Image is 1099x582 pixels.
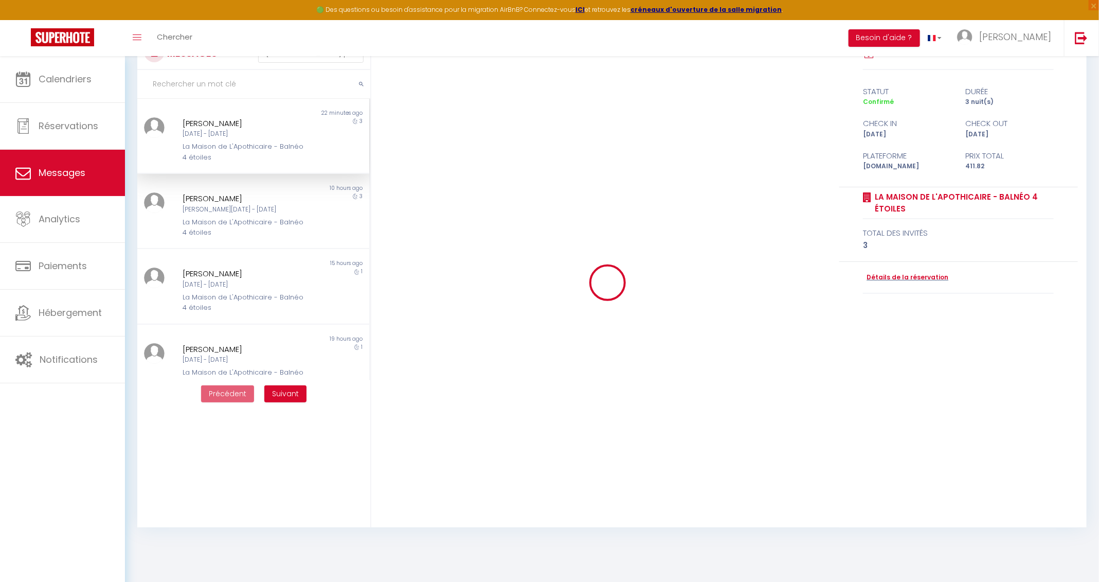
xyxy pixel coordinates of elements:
[183,217,304,238] div: La Maison de L'Apothicaire - Balnéo 4 étoiles
[183,192,304,205] div: [PERSON_NAME]
[979,30,1051,43] span: [PERSON_NAME]
[856,130,959,139] div: [DATE]
[183,343,304,356] div: [PERSON_NAME]
[863,239,1054,252] div: 3
[39,166,85,179] span: Messages
[959,97,1061,107] div: 3 nuit(s)
[39,73,92,85] span: Calendriers
[183,142,304,163] div: La Maison de L'Apothicaire - Balnéo 4 étoiles
[1075,31,1088,44] img: logout
[8,4,39,35] button: Ouvrir le widget de chat LiveChat
[31,28,94,46] img: Super Booking
[157,31,192,42] span: Chercher
[949,20,1064,56] a: ... [PERSON_NAME]
[183,355,304,365] div: [DATE] - [DATE]
[39,213,80,225] span: Analytics
[39,306,102,319] span: Hébergement
[144,117,165,138] img: ...
[359,117,363,125] span: 3
[575,5,585,14] a: ICI
[253,335,369,343] div: 19 hours ago
[959,162,1061,171] div: 411.82
[849,29,920,47] button: Besoin d'aide ?
[183,268,304,280] div: [PERSON_NAME]
[144,268,165,288] img: ...
[957,29,972,45] img: ...
[253,109,369,117] div: 22 minutes ago
[959,85,1061,98] div: durée
[183,292,304,313] div: La Maison de L'Apothicaire - Balnéo 4 étoiles
[361,343,363,351] span: 1
[39,119,98,132] span: Réservations
[137,70,370,99] input: Rechercher un mot clé
[144,343,165,364] img: ...
[856,162,959,171] div: [DOMAIN_NAME]
[630,5,782,14] a: créneaux d'ouverture de la salle migration
[959,117,1061,130] div: check out
[144,192,165,213] img: ...
[264,385,307,403] button: Next
[856,150,959,162] div: Plateforme
[183,367,304,389] div: La Maison de L'Apothicaire - Balnéo 4 étoiles
[361,268,363,275] span: 1
[40,353,98,366] span: Notifications
[959,130,1061,139] div: [DATE]
[209,389,246,399] span: Précédent
[863,227,1054,239] div: total des invités
[959,150,1061,162] div: Prix total
[856,85,959,98] div: statut
[359,192,363,200] span: 3
[201,385,254,403] button: Previous
[863,97,894,106] span: Confirmé
[253,259,369,268] div: 15 hours ago
[149,20,200,56] a: Chercher
[856,117,959,130] div: check in
[183,205,304,215] div: [PERSON_NAME][DATE] - [DATE]
[871,191,1054,215] a: La Maison de L'Apothicaire - Balnéo 4 étoiles
[39,259,87,272] span: Paiements
[253,184,369,192] div: 10 hours ago
[183,280,304,290] div: [DATE] - [DATE]
[272,389,299,399] span: Suivant
[863,273,948,283] a: Détails de la réservation
[183,117,304,130] div: [PERSON_NAME]
[183,129,304,139] div: [DATE] - [DATE]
